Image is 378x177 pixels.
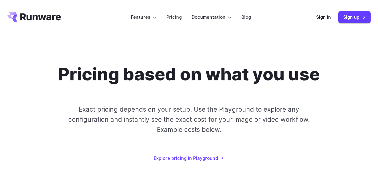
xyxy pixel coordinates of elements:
a: Pricing [166,13,182,21]
label: Documentation [192,13,232,21]
p: Exact pricing depends on your setup. Use the Playground to explore any configuration and instantl... [62,104,316,135]
label: Features [131,13,157,21]
a: Sign up [338,11,371,23]
a: Go to / [7,12,61,22]
a: Sign in [316,13,331,21]
a: Blog [241,13,251,21]
a: Explore pricing in Playground [154,155,224,162]
h1: Pricing based on what you use [58,64,320,85]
